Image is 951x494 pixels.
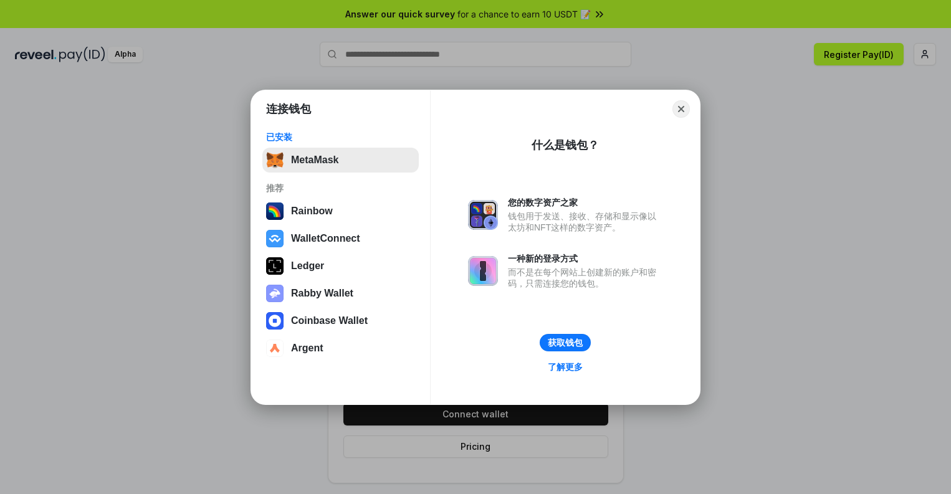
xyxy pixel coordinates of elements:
button: Rainbow [262,199,419,224]
div: 了解更多 [548,361,583,373]
img: svg+xml,%3Csvg%20xmlns%3D%22http%3A%2F%2Fwww.w3.org%2F2000%2Fsvg%22%20fill%3D%22none%22%20viewBox... [468,200,498,230]
img: svg+xml,%3Csvg%20xmlns%3D%22http%3A%2F%2Fwww.w3.org%2F2000%2Fsvg%22%20fill%3D%22none%22%20viewBox... [468,256,498,286]
img: svg+xml,%3Csvg%20width%3D%2228%22%20height%3D%2228%22%20viewBox%3D%220%200%2028%2028%22%20fill%3D... [266,340,284,357]
div: 而不是在每个网站上创建新的账户和密码，只需连接您的钱包。 [508,267,662,289]
img: svg+xml,%3Csvg%20width%3D%2228%22%20height%3D%2228%22%20viewBox%3D%220%200%2028%2028%22%20fill%3D... [266,312,284,330]
button: Rabby Wallet [262,281,419,306]
div: Argent [291,343,323,354]
button: Close [672,100,690,118]
div: MetaMask [291,154,338,166]
div: 获取钱包 [548,337,583,348]
div: 什么是钱包？ [532,138,599,153]
button: MetaMask [262,148,419,173]
button: Coinbase Wallet [262,308,419,333]
button: Argent [262,336,419,361]
div: Coinbase Wallet [291,315,368,326]
img: svg+xml,%3Csvg%20xmlns%3D%22http%3A%2F%2Fwww.w3.org%2F2000%2Fsvg%22%20width%3D%2228%22%20height%3... [266,257,284,275]
div: Rabby Wallet [291,288,353,299]
img: svg+xml,%3Csvg%20fill%3D%22none%22%20height%3D%2233%22%20viewBox%3D%220%200%2035%2033%22%20width%... [266,151,284,169]
button: Ledger [262,254,419,278]
div: 一种新的登录方式 [508,253,662,264]
div: 您的数字资产之家 [508,197,662,208]
img: svg+xml,%3Csvg%20xmlns%3D%22http%3A%2F%2Fwww.w3.org%2F2000%2Fsvg%22%20fill%3D%22none%22%20viewBox... [266,285,284,302]
div: WalletConnect [291,233,360,244]
button: WalletConnect [262,226,419,251]
div: 推荐 [266,183,415,194]
img: svg+xml,%3Csvg%20width%3D%22120%22%20height%3D%22120%22%20viewBox%3D%220%200%20120%20120%22%20fil... [266,202,284,220]
button: 获取钱包 [540,334,591,351]
div: Rainbow [291,206,333,217]
div: 已安装 [266,131,415,143]
div: Ledger [291,260,324,272]
img: svg+xml,%3Csvg%20width%3D%2228%22%20height%3D%2228%22%20viewBox%3D%220%200%2028%2028%22%20fill%3D... [266,230,284,247]
a: 了解更多 [540,359,590,375]
div: 钱包用于发送、接收、存储和显示像以太坊和NFT这样的数字资产。 [508,211,662,233]
h1: 连接钱包 [266,102,311,116]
